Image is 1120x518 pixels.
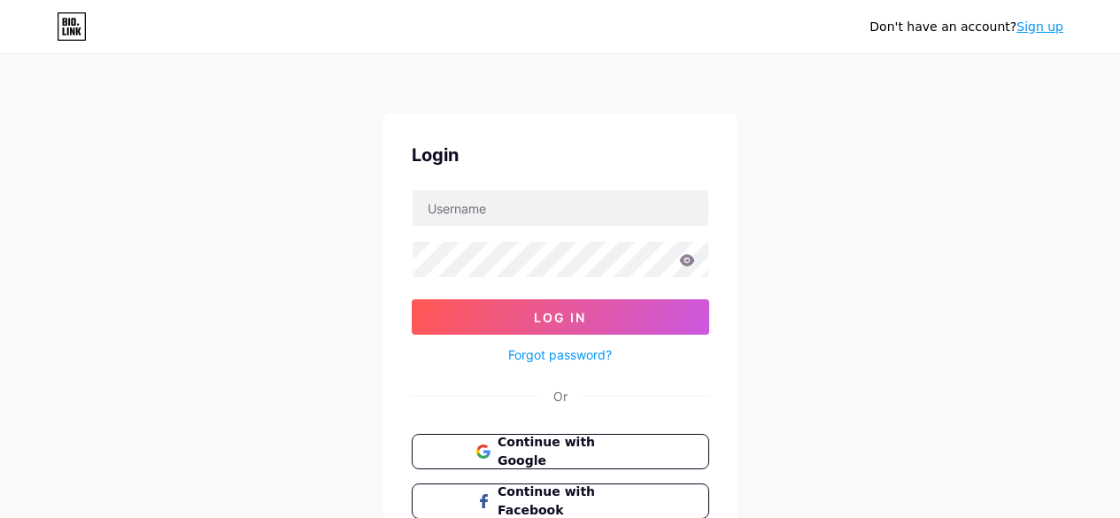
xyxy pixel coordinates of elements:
span: Log In [534,310,586,325]
div: Or [553,387,568,406]
div: Don't have an account? [869,18,1063,36]
a: Forgot password? [508,345,612,364]
button: Log In [412,299,709,335]
input: Username [413,190,708,226]
div: Login [412,142,709,168]
span: Continue with Google [498,433,644,470]
a: Sign up [1016,19,1063,34]
button: Continue with Google [412,434,709,469]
